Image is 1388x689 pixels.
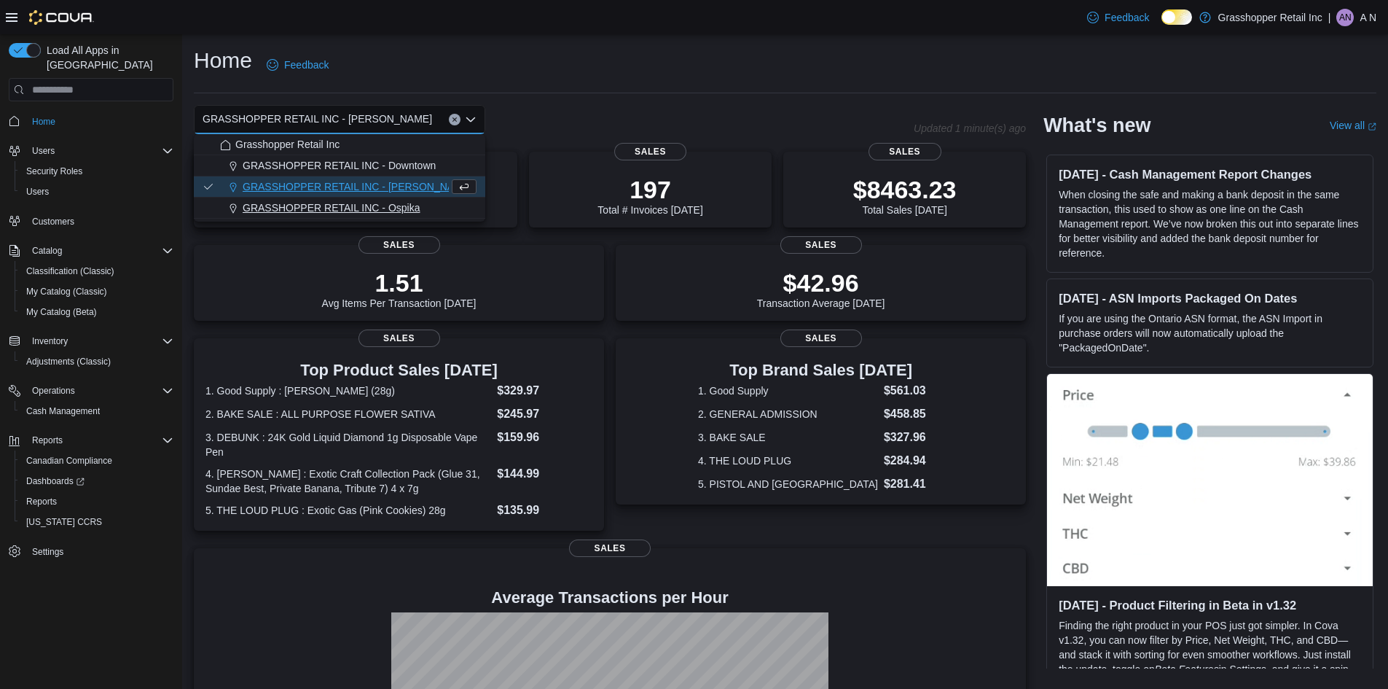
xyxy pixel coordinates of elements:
h4: Average Transactions per Hour [205,589,1014,607]
button: GRASSHOPPER RETAIL INC - Downtown [194,155,485,176]
span: Feedback [284,58,329,72]
a: Feedback [1081,3,1155,32]
button: Customers [3,211,179,232]
a: View allExternal link [1330,120,1376,131]
img: Cova [29,10,94,25]
span: Classification (Classic) [20,262,173,280]
span: Canadian Compliance [20,452,173,470]
span: My Catalog (Beta) [26,306,97,318]
a: Cash Management [20,402,106,420]
span: GRASSHOPPER RETAIL INC - [PERSON_NAME] [203,110,432,128]
p: When closing the safe and making a bank deposit in the same transaction, this used to show as one... [1059,187,1361,260]
h3: Top Product Sales [DATE] [205,362,592,379]
div: Avg Items Per Transaction [DATE] [322,268,477,309]
span: Sales [358,330,440,347]
span: Reports [26,432,173,449]
div: Total Sales [DATE] [853,175,957,216]
p: If you are using the Ontario ASN format, the ASN Import in purchase orders will now automatically... [1059,311,1361,355]
a: My Catalog (Classic) [20,283,113,300]
a: Home [26,113,61,131]
span: Classification (Classic) [26,265,114,277]
button: Adjustments (Classic) [15,351,179,372]
div: Total # Invoices [DATE] [597,175,702,216]
span: GRASSHOPPER RETAIL INC - [PERSON_NAME] [243,179,472,194]
dd: $135.99 [497,502,592,519]
p: $42.96 [757,268,885,297]
dd: $284.94 [884,452,944,470]
dt: 4. THE LOUD PLUG [698,454,878,468]
h3: [DATE] - Cash Management Report Changes [1059,167,1361,182]
button: Catalog [26,242,68,260]
dd: $458.85 [884,405,944,423]
a: Customers [26,213,80,230]
h1: Home [194,46,252,75]
span: Dashboards [26,475,85,487]
button: Operations [3,381,179,401]
span: Operations [26,382,173,400]
a: Adjustments (Classic) [20,353,117,370]
h3: [DATE] - ASN Imports Packaged On Dates [1059,291,1361,305]
p: A N [1360,9,1376,26]
dt: 1. Good Supply : [PERSON_NAME] (28g) [205,384,491,398]
span: Users [32,145,55,157]
span: Users [26,142,173,160]
span: Cash Management [20,402,173,420]
button: Clear input [449,114,460,125]
div: A N [1336,9,1354,26]
span: My Catalog (Classic) [20,283,173,300]
button: GRASSHOPPER RETAIL INC - Ospika [194,198,485,219]
div: Transaction Average [DATE] [757,268,885,309]
button: GRASSHOPPER RETAIL INC - [PERSON_NAME] [194,176,485,198]
div: Choose from the following options [194,134,485,219]
h3: Top Brand Sales [DATE] [698,362,944,379]
span: Sales [358,236,440,254]
p: Updated 1 minute(s) ago [914,122,1026,134]
a: Dashboards [15,471,179,491]
dt: 5. PISTOL AND [GEOGRAPHIC_DATA] [698,477,878,491]
p: | [1328,9,1331,26]
button: My Catalog (Classic) [15,281,179,302]
button: Reports [3,430,179,451]
span: [US_STATE] CCRS [26,516,102,528]
button: Reports [26,432,68,449]
button: Grasshopper Retail Inc [194,134,485,155]
button: Reports [15,491,179,512]
span: Washington CCRS [20,513,173,531]
h3: [DATE] - Product Filtering in Beta in v1.32 [1059,598,1361,612]
span: My Catalog (Classic) [26,286,107,297]
button: Classification (Classic) [15,261,179,281]
span: Load All Apps in [GEOGRAPHIC_DATA] [41,43,173,72]
span: Catalog [32,245,62,257]
dt: 3. DEBUNK : 24K Gold Liquid Diamond 1g Disposable Vape Pen [205,430,491,459]
button: Settings [3,541,179,562]
span: Dashboards [20,472,173,490]
a: Users [20,183,55,201]
a: Classification (Classic) [20,262,120,280]
span: Sales [614,143,687,160]
dt: 5. THE LOUD PLUG : Exotic Gas (Pink Cookies) 28g [205,503,491,518]
span: GRASSHOPPER RETAIL INC - Ospika [243,201,420,215]
button: Cash Management [15,401,179,421]
span: Settings [26,542,173,561]
span: Adjustments (Classic) [20,353,173,370]
span: Adjustments (Classic) [26,356,111,367]
dt: 1. Good Supply [698,384,878,398]
span: Home [32,116,55,128]
span: GRASSHOPPER RETAIL INC - Downtown [243,158,436,173]
dd: $327.96 [884,429,944,446]
button: Inventory [3,331,179,351]
button: [US_STATE] CCRS [15,512,179,532]
p: Grasshopper Retail Inc [1218,9,1322,26]
span: My Catalog (Beta) [20,303,173,321]
span: Customers [26,212,173,230]
span: Reports [32,435,63,446]
span: Users [20,183,173,201]
span: Grasshopper Retail Inc [235,137,340,152]
button: Inventory [26,332,74,350]
button: Users [26,142,60,160]
span: Canadian Compliance [26,455,112,467]
span: Operations [32,385,75,397]
span: Feedback [1105,10,1149,25]
span: Security Roles [26,166,82,177]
